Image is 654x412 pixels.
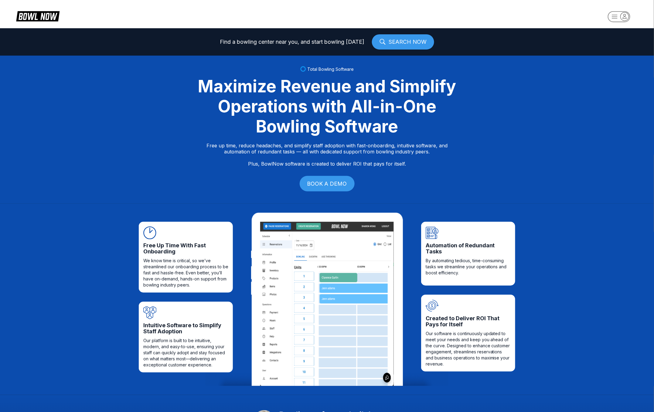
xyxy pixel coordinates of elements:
[426,331,511,367] span: Our software is continuously updated to meet your needs and keep you ahead of the curve. Designed...
[143,338,228,368] span: Our platform is built to be intuitive, modern, and easy-to-use, ensuring your staff can quickly a...
[143,242,228,255] span: Free Up Time With Fast Onboarding
[426,242,511,255] span: Automation of Redundant Tasks
[220,39,364,45] span: Find a bowling center near you, and start bowling [DATE]
[143,322,228,335] span: Intuitive Software to Simplify Staff Adoption
[143,258,228,288] span: We know time is critical, so we’ve streamlined our onboarding process to be fast and hassle-free....
[300,176,355,191] a: BOOK A DEMO
[260,222,394,386] img: cimg.png
[372,34,434,50] a: SEARCH NOW
[206,142,448,167] p: Free up time, reduce headaches, and simplify staff adoption with fast-onboarding, intuitive softw...
[426,258,511,276] span: By automating tedious, time-consuming tasks we streamline your operations and boost efficiency.
[426,315,511,328] span: Created to Deliver ROI That Pays for Itself
[308,67,354,72] span: Total Bowling Software
[251,213,403,386] img: gif_ipad_frame.png
[190,76,464,136] div: Maximize Revenue and Simplify Operations with All-in-One Bowling Software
